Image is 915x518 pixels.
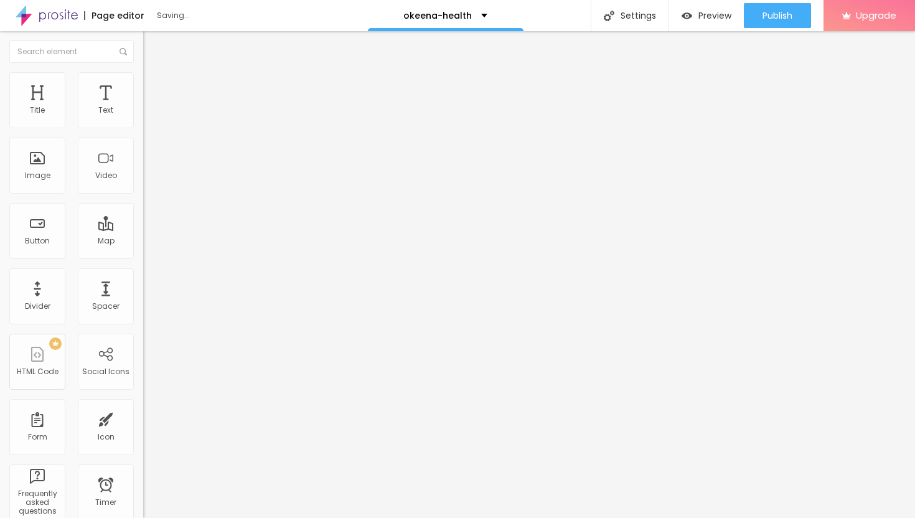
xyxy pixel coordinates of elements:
[682,11,692,21] img: view-1.svg
[84,11,144,20] div: Page editor
[762,11,792,21] span: Publish
[25,302,50,311] div: Divider
[669,3,744,28] button: Preview
[95,171,117,180] div: Video
[92,302,120,311] div: Spacer
[604,11,614,21] img: Icone
[30,106,45,115] div: Title
[744,3,811,28] button: Publish
[95,498,116,507] div: Timer
[25,237,50,245] div: Button
[25,171,50,180] div: Image
[403,11,472,20] p: okeena-health
[98,237,115,245] div: Map
[82,367,129,376] div: Social Icons
[98,106,113,115] div: Text
[698,11,731,21] span: Preview
[120,48,127,55] img: Icone
[856,10,896,21] span: Upgrade
[17,367,59,376] div: HTML Code
[157,12,300,19] div: Saving...
[12,489,62,516] div: Frequently asked questions
[9,40,134,63] input: Search element
[28,433,47,441] div: Form
[98,433,115,441] div: Icon
[143,31,915,518] iframe: Editor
